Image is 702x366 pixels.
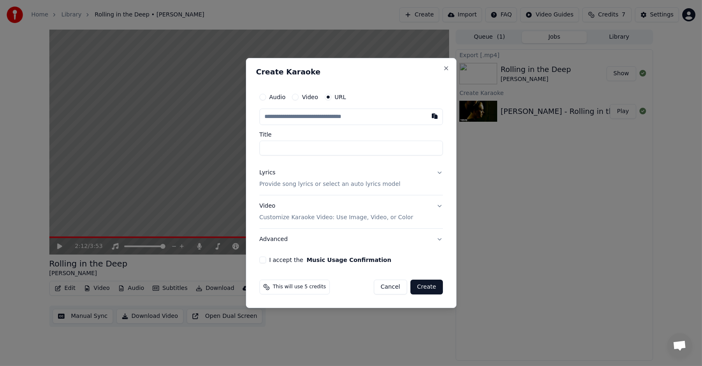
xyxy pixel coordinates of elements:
[302,94,318,100] label: Video
[269,94,286,100] label: Audio
[306,257,391,263] button: I accept the
[273,284,326,290] span: This will use 5 credits
[259,213,413,222] p: Customize Karaoke Video: Use Image, Video, or Color
[259,195,443,228] button: VideoCustomize Karaoke Video: Use Image, Video, or Color
[269,257,392,263] label: I accept the
[259,132,443,137] label: Title
[259,162,443,195] button: LyricsProvide song lyrics or select an auto lyrics model
[259,180,401,188] p: Provide song lyrics or select an auto lyrics model
[259,202,413,222] div: Video
[259,169,276,177] div: Lyrics
[256,68,446,76] h2: Create Karaoke
[374,280,407,294] button: Cancel
[335,94,346,100] label: URL
[410,280,443,294] button: Create
[259,229,443,250] button: Advanced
